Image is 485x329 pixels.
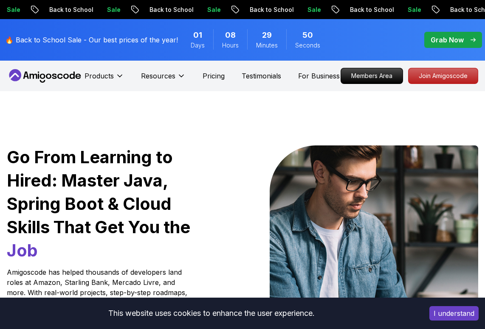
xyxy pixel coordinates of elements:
[399,6,426,14] p: Sale
[242,71,281,81] a: Testimonials
[85,71,124,88] button: Products
[141,71,175,81] p: Resources
[7,240,38,261] span: Job
[429,306,479,321] button: Accept cookies
[341,6,399,14] p: Back to School
[262,29,272,41] span: 29 Minutes
[298,71,340,81] a: For Business
[203,71,225,81] a: Pricing
[5,35,178,45] p: 🔥 Back to School Sale - Our best prices of the year!
[222,41,239,50] span: Hours
[241,6,299,14] p: Back to School
[302,29,313,41] span: 50 Seconds
[7,267,195,318] p: Amigoscode has helped thousands of developers land roles at Amazon, Starling Bank, Mercado Livre,...
[99,6,126,14] p: Sale
[256,41,278,50] span: Minutes
[225,29,236,41] span: 8 Hours
[193,29,202,41] span: 1 Days
[141,6,199,14] p: Back to School
[341,68,403,84] p: Members Area
[85,71,114,81] p: Products
[141,71,186,88] button: Resources
[299,6,326,14] p: Sale
[191,41,205,50] span: Days
[7,145,195,262] h1: Go From Learning to Hired: Master Java, Spring Boot & Cloud Skills That Get You the
[199,6,226,14] p: Sale
[408,68,478,84] a: Join Amigoscode
[6,304,417,323] div: This website uses cookies to enhance the user experience.
[41,6,99,14] p: Back to School
[295,41,320,50] span: Seconds
[341,68,403,84] a: Members Area
[431,35,464,45] p: Grab Now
